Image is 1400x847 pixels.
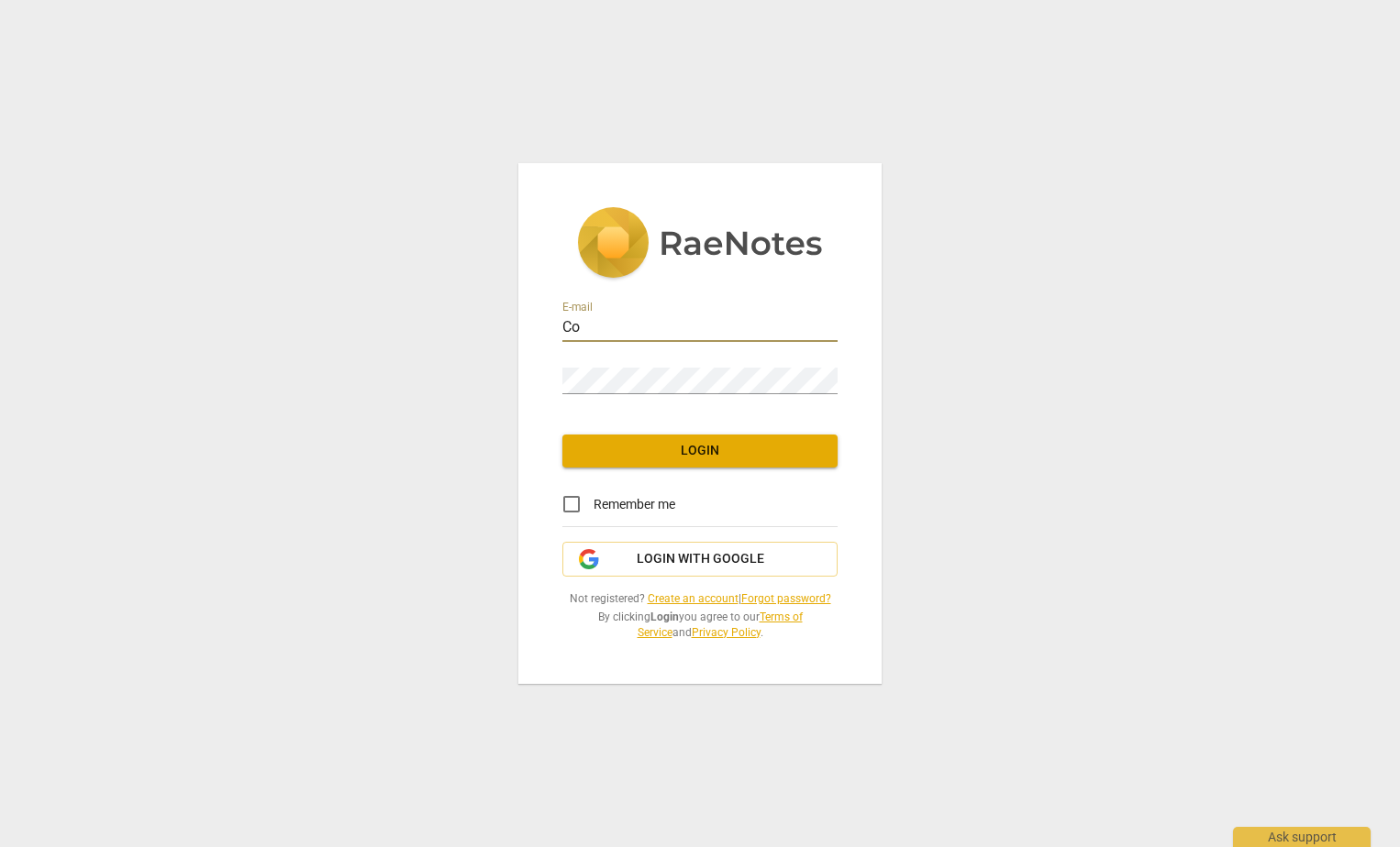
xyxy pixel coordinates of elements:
[562,434,838,467] button: Login
[562,591,838,607] span: Not registered? |
[650,610,679,623] b: Login
[577,207,823,282] img: 5ac2273c67554f335776073100b6d88f.svg
[577,442,823,460] span: Login
[692,626,761,639] a: Privacy Policy
[1233,827,1371,847] div: Ask support
[637,550,764,568] span: Login with Google
[562,610,838,640] span: By clicking you agree to our and .
[562,302,593,313] label: E-mail
[648,592,739,605] a: Create an account
[562,542,838,577] button: Login with Google
[638,610,803,639] a: Terms of Service
[594,495,675,514] span: Remember me
[741,592,831,605] a: Forgot password?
